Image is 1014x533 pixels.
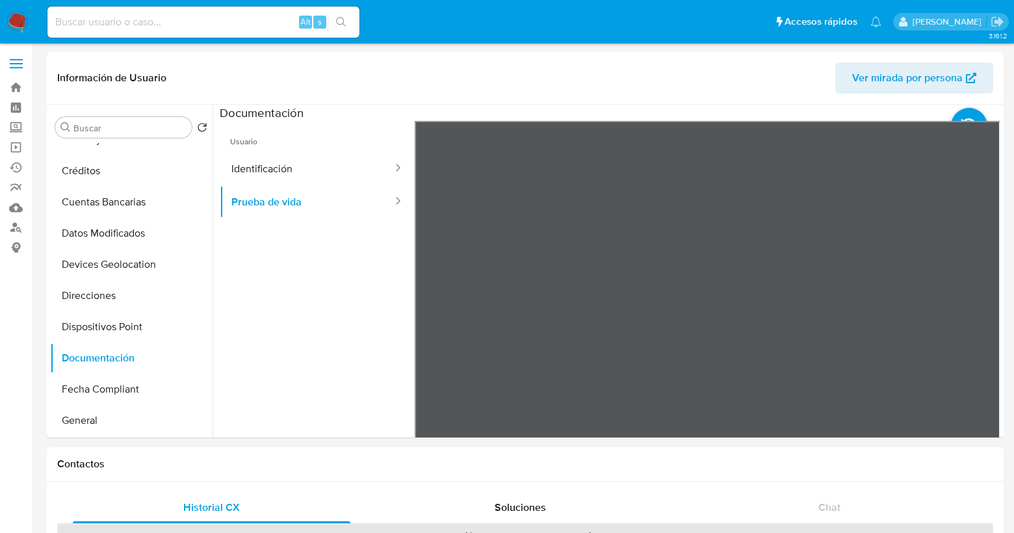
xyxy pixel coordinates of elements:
[57,458,993,471] h1: Contactos
[50,218,213,249] button: Datos Modificados
[73,122,187,134] input: Buscar
[835,62,993,94] button: Ver mirada por persona
[60,122,71,133] button: Buscar
[57,71,166,84] h1: Información de Usuario
[318,16,322,28] span: s
[495,500,546,515] span: Soluciones
[50,405,213,436] button: General
[50,374,213,405] button: Fecha Compliant
[852,62,963,94] span: Ver mirada por persona
[183,500,240,515] span: Historial CX
[300,16,311,28] span: Alt
[50,311,213,343] button: Dispositivos Point
[50,343,213,374] button: Documentación
[50,280,213,311] button: Direcciones
[50,187,213,218] button: Cuentas Bancarias
[328,13,354,31] button: search-icon
[197,122,207,136] button: Volver al orden por defecto
[913,16,986,28] p: francisco.martinezsilva@mercadolibre.com.mx
[991,15,1004,29] a: Salir
[50,155,213,187] button: Créditos
[818,500,840,515] span: Chat
[785,15,857,29] span: Accesos rápidos
[47,14,359,31] input: Buscar usuario o caso...
[50,249,213,280] button: Devices Geolocation
[870,16,881,27] a: Notificaciones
